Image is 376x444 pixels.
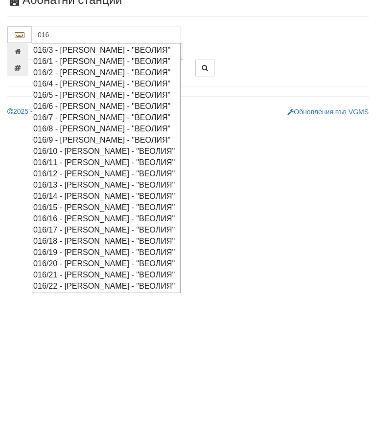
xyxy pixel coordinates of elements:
div: 016/4 - [PERSON_NAME] - "ВЕОЛИЯ" [33,144,179,155]
div: 016/1 - [PERSON_NAME] - "ВЕОЛИЯ" [33,121,179,132]
div: 016/8 - [PERSON_NAME] - "ВЕОЛИЯ" [33,189,179,200]
div: 016/2 - [PERSON_NAME] - "ВЕОЛИЯ" [33,132,179,144]
h3: Абонатни станции [7,59,369,72]
div: 016/17 - [PERSON_NAME] - "ВЕОЛИЯ" [33,290,179,301]
input: Сериен номер [28,125,165,142]
input: Абонатна станция [32,92,181,108]
div: 016/13 - [PERSON_NAME] - "ВЕОЛИЯ" [33,245,179,256]
div: 016/12 - [PERSON_NAME] - "ВЕОЛИЯ" [33,233,179,245]
div: 016/19 - [PERSON_NAME] - "ВЕОЛИЯ" [33,312,179,323]
div: 016/14 - [PERSON_NAME] - "ВЕОЛИЯ" [33,256,179,267]
div: 016/5 - [PERSON_NAME] - "ВЕОЛИЯ" [33,155,179,166]
div: 016/6 - [PERSON_NAME] - "ВЕОЛИЯ" [33,166,179,177]
div: 016/16 - [PERSON_NAME] - "ВЕОЛИЯ" [33,278,179,290]
input: Партида № [28,108,149,125]
div: 016/11 - [PERSON_NAME] - "ВЕОЛИЯ" [33,222,179,233]
div: 016/21 - [PERSON_NAME] - "ВЕОЛИЯ" [33,335,179,346]
div: 016/22 - [PERSON_NAME] - "ВЕОЛИЯ" [33,346,179,357]
a: Обновления във VGMS [287,173,369,181]
div: 016/9 - [PERSON_NAME] - "ВЕОЛИЯ" [33,200,179,211]
div: 016/18 - [PERSON_NAME] - "ВЕОЛИЯ" [33,301,179,312]
img: VeoliaLogo.png [7,2,82,23]
div: 016/7 - [PERSON_NAME] - "ВЕОЛИЯ" [33,177,179,189]
div: 016/3 - [PERSON_NAME] - "ВЕОЛИЯ" [33,110,179,121]
div: 016/10 - [PERSON_NAME] - "ВЕОЛИЯ" [33,211,179,222]
a: [PERSON_NAME] ! [207,24,290,49]
div: 016/15 - [PERSON_NAME] - "ВЕОЛИЯ" [33,267,179,278]
a: 2025 - Sintex Group Ltd. [7,173,88,181]
a: Помощ [290,24,337,49]
div: 016/20 - [PERSON_NAME] - "ВЕОЛИЯ" [33,323,179,335]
